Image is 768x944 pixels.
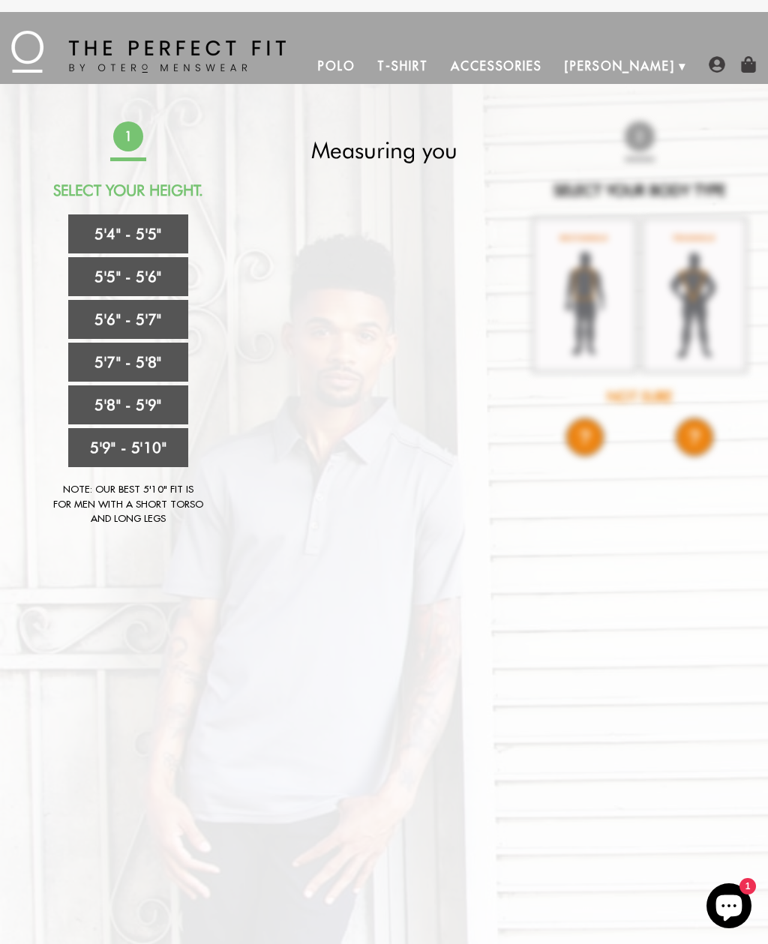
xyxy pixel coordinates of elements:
[553,48,686,84] a: [PERSON_NAME]
[11,31,286,73] img: The Perfect Fit - by Otero Menswear - Logo
[113,121,143,151] span: 1
[702,883,756,932] inbox-online-store-chat: Shopify online store chat
[439,48,553,84] a: Accessories
[709,56,725,73] img: user-account-icon.png
[68,343,188,382] a: 5'7" - 5'8"
[68,300,188,339] a: 5'6" - 5'7"
[19,181,238,199] h2: Select Your Height.
[68,257,188,296] a: 5'5" - 5'6"
[53,482,203,526] div: Note: Our best 5'10" fit is for men with a short torso and long legs
[68,385,188,424] a: 5'8" - 5'9"
[68,214,188,253] a: 5'4" - 5'5"
[366,48,439,84] a: T-Shirt
[740,56,757,73] img: shopping-bag-icon.png
[274,136,493,163] h2: Measuring you
[307,48,367,84] a: Polo
[68,428,188,467] a: 5'9" - 5'10"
